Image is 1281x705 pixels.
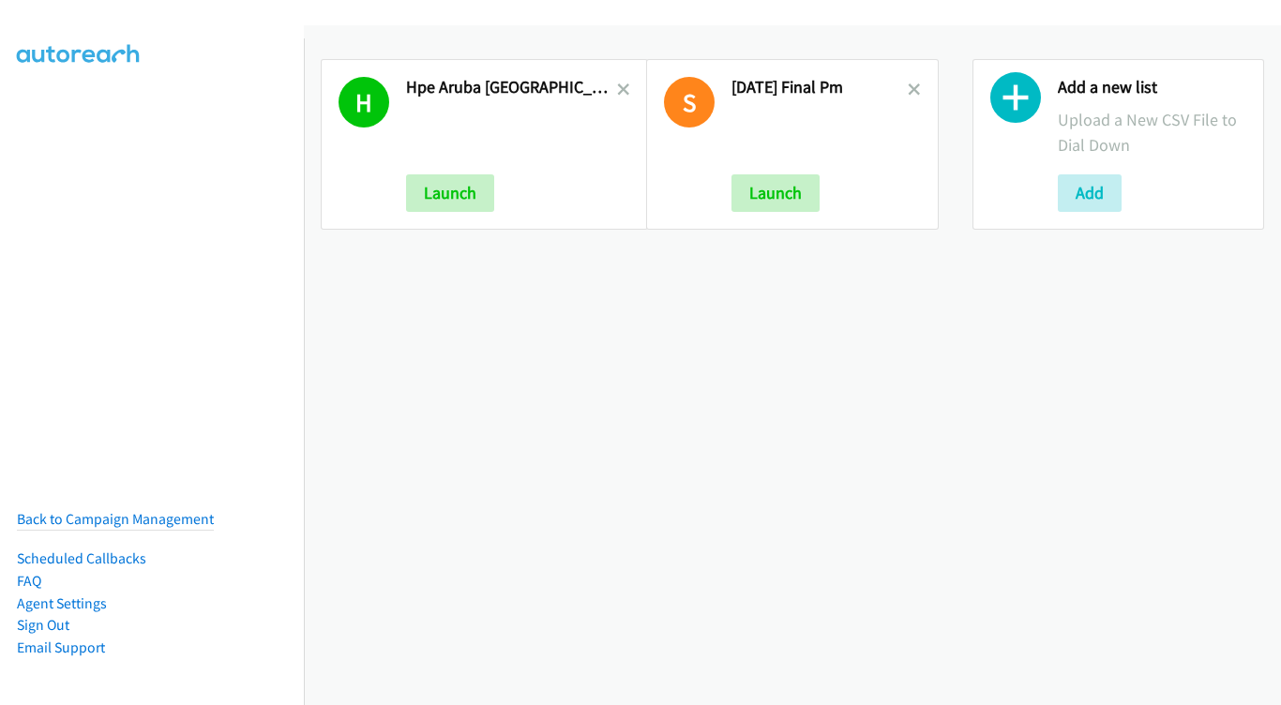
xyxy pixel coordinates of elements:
button: Launch [731,174,820,212]
button: Add [1058,174,1122,212]
h2: Add a new list [1058,77,1246,98]
p: Upload a New CSV File to Dial Down [1058,107,1246,157]
a: Sign Out [17,616,69,634]
a: Agent Settings [17,594,107,612]
iframe: Checklist [1123,623,1267,691]
a: Back to Campaign Management [17,510,214,528]
button: Launch [406,174,494,212]
iframe: Resource Center [1227,277,1281,427]
h1: H [339,77,389,127]
a: FAQ [17,572,41,590]
a: Email Support [17,638,105,656]
h2: Hpe Aruba [GEOGRAPHIC_DATA] [406,77,617,98]
h2: [DATE] Final Pm [731,77,907,98]
h1: S [664,77,715,127]
a: Scheduled Callbacks [17,549,146,567]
